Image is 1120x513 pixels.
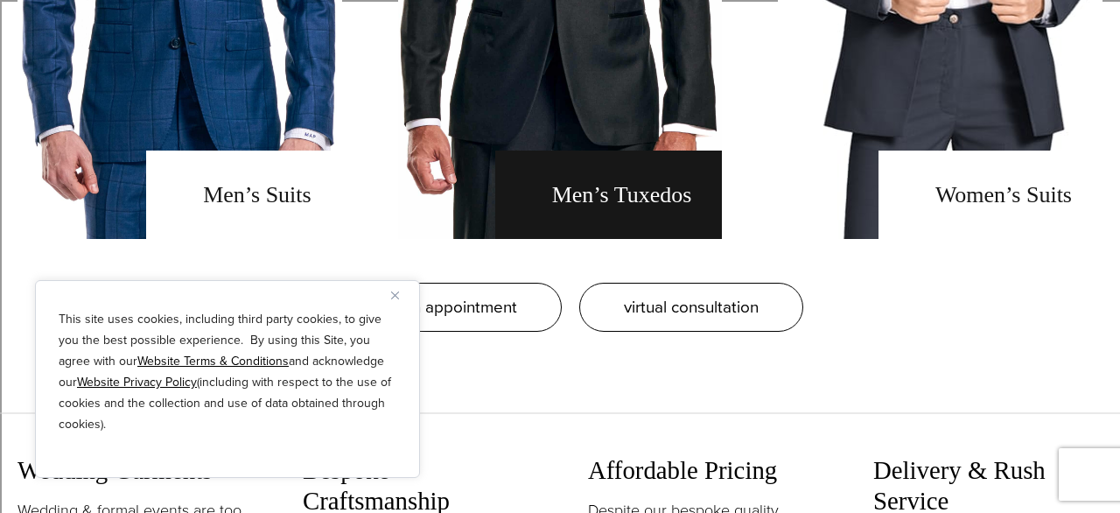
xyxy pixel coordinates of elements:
[624,294,759,320] span: virtual consultation
[391,292,399,299] img: Close
[59,309,396,435] p: This site uses cookies, including third party cookies, to give you the best possible experience. ...
[579,283,803,332] a: virtual consultation
[391,285,412,306] button: Close
[317,283,562,332] a: book an appointment
[361,294,517,320] span: book an appointment
[588,455,817,486] h3: Affordable Pricing
[17,455,247,486] h3: Wedding Garments
[137,352,289,370] a: Website Terms & Conditions
[77,373,197,391] a: Website Privacy Policy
